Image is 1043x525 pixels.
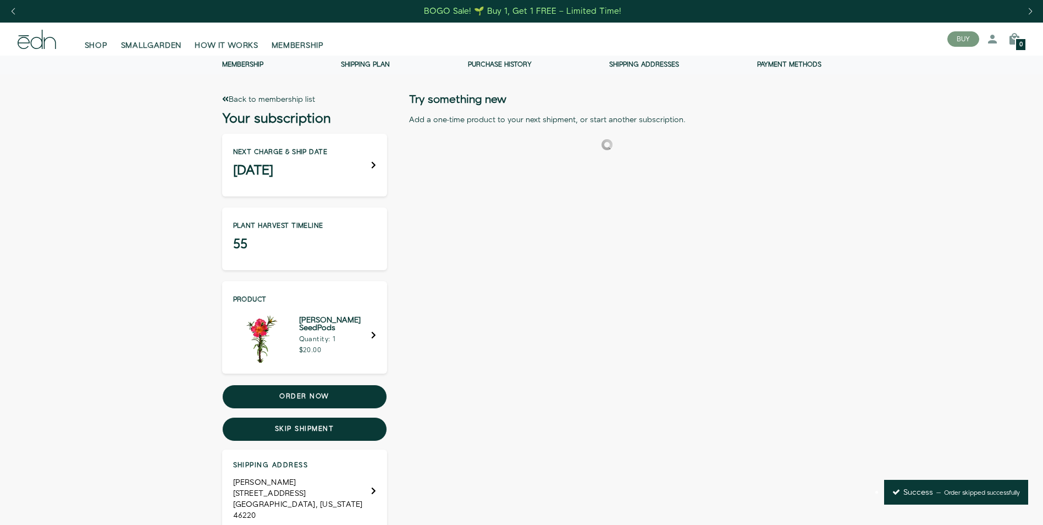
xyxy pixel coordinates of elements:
[468,60,532,69] a: Purchase history
[1019,42,1023,48] span: 0
[233,488,371,499] div: [STREET_ADDRESS]
[233,308,288,363] img: Moss Rose SeedPods
[78,27,114,51] a: SHOP
[121,40,182,51] span: SMALLGARDEN
[757,60,821,69] a: Payment methods
[222,94,315,105] a: Back to membership list
[423,3,622,20] a: BOGO Sale! 🌱 Buy 1, Get 1 FREE – Limited Time!
[222,60,263,69] a: Membership
[409,94,821,105] h2: Try something new
[299,347,371,354] p: $20.00
[233,297,376,303] p: Product
[233,149,328,156] p: Next charge & ship date
[933,489,1020,498] p: Order skipped successfully
[233,499,371,521] div: [GEOGRAPHIC_DATA], [US_STATE] 46220
[233,477,371,488] div: [PERSON_NAME]
[222,281,387,374] div: Edit Product
[222,417,387,441] button: Skip shipment
[409,114,821,125] div: Add a one-time product to your next shipment, or start another subscription.
[299,316,371,332] h5: [PERSON_NAME] SeedPods
[272,40,324,51] span: MEMBERSHIP
[609,60,679,69] a: Shipping addresses
[233,461,371,471] h4: Shipping address
[114,27,189,51] a: SMALLGARDEN
[222,113,387,124] h3: Your subscription
[424,6,621,17] div: BOGO Sale! 🌱 Buy 1, Get 1 FREE – Limited Time!
[233,165,328,176] h3: [DATE]
[188,27,264,51] a: HOW IT WORKS
[947,31,979,47] button: BUY
[195,40,258,51] span: HOW IT WORKS
[85,40,108,51] span: SHOP
[222,134,387,196] div: Next charge & ship date [DATE]
[222,385,387,409] button: Order now
[892,487,933,498] span: Success
[341,60,390,69] a: Shipping Plan
[265,27,330,51] a: MEMBERSHIP
[299,336,371,343] p: Quantity: 1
